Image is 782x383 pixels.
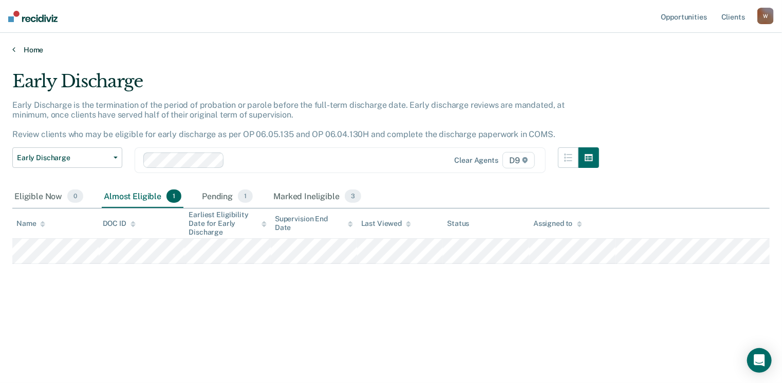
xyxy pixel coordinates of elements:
span: 1 [238,189,253,203]
div: Almost Eligible1 [102,185,183,208]
span: Early Discharge [17,154,109,162]
div: DOC ID [103,219,136,228]
div: Last Viewed [361,219,411,228]
div: Status [447,219,469,228]
div: Name [16,219,45,228]
span: 1 [166,189,181,203]
div: Earliest Eligibility Date for Early Discharge [189,210,267,236]
span: 0 [67,189,83,203]
button: W [757,8,774,24]
button: Early Discharge [12,147,122,168]
div: Open Intercom Messenger [747,348,772,373]
span: 3 [345,189,361,203]
div: Pending1 [200,185,255,208]
div: Marked Ineligible3 [271,185,363,208]
div: Assigned to [533,219,582,228]
div: Clear agents [455,156,498,165]
div: Supervision End Date [275,215,353,232]
a: Home [12,45,770,54]
img: Recidiviz [8,11,58,22]
span: D9 [502,152,535,168]
div: Early Discharge [12,71,599,100]
p: Early Discharge is the termination of the period of probation or parole before the full-term disc... [12,100,565,140]
div: Eligible Now0 [12,185,85,208]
